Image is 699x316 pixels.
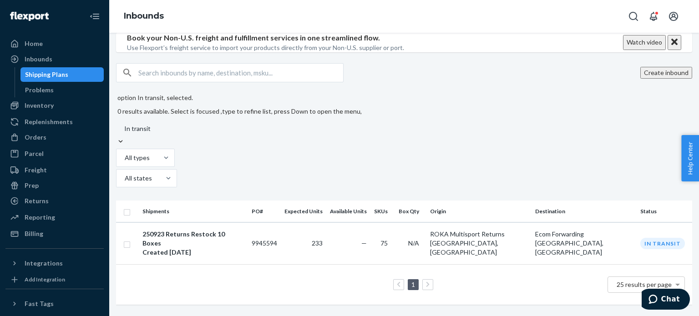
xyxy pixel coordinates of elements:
th: Available Units [326,201,370,222]
span: 75 [380,239,388,247]
a: Inbounds [5,52,104,66]
input: Search inbounds by name, destination, msku... [138,64,343,82]
a: Reporting [5,210,104,225]
a: Inventory [5,98,104,113]
th: Status [637,201,692,222]
span: 233 [312,239,323,247]
p: option In transit, selected. [116,93,362,102]
span: — [361,239,367,247]
span: N/A [408,239,419,247]
button: Fast Tags [5,296,104,311]
div: Problems [25,85,54,95]
div: Ecom Forwarding [535,230,633,239]
div: ROKA Multisport Returns [430,230,528,239]
div: Shipping Plans [25,70,68,79]
a: Prep [5,178,104,193]
img: Flexport logo [10,12,49,21]
th: SKUs [370,201,395,222]
a: Replenishments [5,115,104,129]
button: Create inbound [640,67,692,79]
div: 250923 Returns Restock 10 Boxes [142,230,244,248]
button: Help Center [681,135,699,181]
input: All types [124,153,125,162]
a: Page 1 is your current page [410,281,417,288]
p: 0 results available. Select is focused ,type to refine list, press Down to open the menu, [116,107,362,116]
div: Orders [25,133,46,142]
a: Parcel [5,146,104,161]
iframe: Opens a widget where you can chat to one of our agents [642,289,690,311]
th: Shipments [139,201,248,222]
div: Fast Tags [25,299,54,308]
span: [GEOGRAPHIC_DATA], [GEOGRAPHIC_DATA] [430,239,498,256]
p: Book your Non-U.S. freight and fulfillment services in one streamlined flow. [127,33,404,43]
a: Billing [5,226,104,241]
th: Destination [532,201,637,222]
div: Replenishments [25,117,73,126]
a: Shipping Plans [20,67,104,82]
a: Inbounds [124,11,164,21]
div: Inbounds [25,55,52,64]
span: [GEOGRAPHIC_DATA], [GEOGRAPHIC_DATA] [535,239,603,256]
a: Problems [20,83,104,97]
button: Watch video [623,35,666,50]
a: Returns [5,194,104,208]
div: Integrations [25,259,63,268]
th: Origin [426,201,532,222]
a: Add Integration [5,274,104,285]
p: Use Flexport’s freight service to import your products directly from your Non-U.S. supplier or port. [127,43,404,52]
th: Box Qty [395,201,426,222]
div: Freight [25,166,47,175]
th: Expected Units [281,201,326,222]
div: Created [DATE] [142,248,244,257]
a: Home [5,36,104,51]
ol: breadcrumbs [116,3,171,30]
th: PO# [248,201,281,222]
div: Prep [25,181,39,190]
button: Open Search Box [624,7,643,25]
div: Inventory [25,101,54,110]
button: Close [668,35,681,50]
a: Orders [5,130,104,145]
div: Billing [25,229,43,238]
div: Returns [25,196,49,206]
div: Home [25,39,43,48]
input: option In transit, selected. 0 results available. Select is focused ,type to refine list, press D... [123,124,124,133]
div: Add Integration [25,276,65,283]
td: 9945594 [248,222,281,265]
input: All states [124,174,125,183]
div: In transit [640,238,685,249]
a: Freight [5,163,104,177]
button: Open account menu [664,7,683,25]
button: Close Navigation [86,7,104,25]
button: Open notifications [644,7,663,25]
div: Parcel [25,149,44,158]
button: Integrations [5,256,104,271]
div: Reporting [25,213,55,222]
span: 25 results per page [617,281,672,288]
